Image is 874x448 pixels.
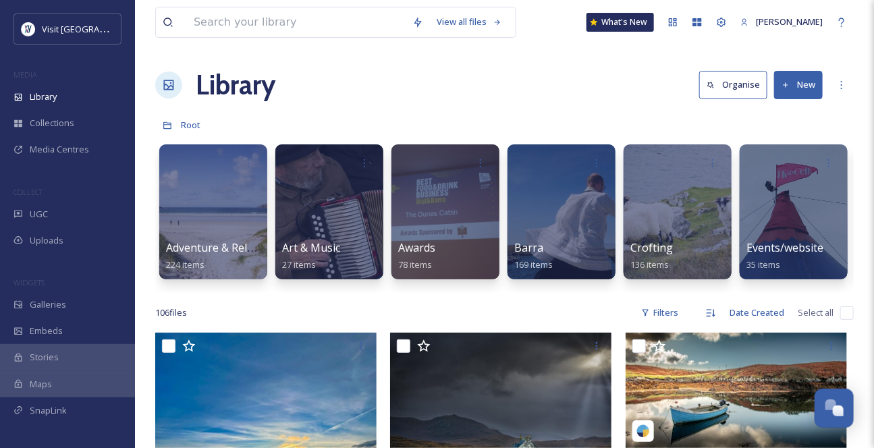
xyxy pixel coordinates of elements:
[430,9,509,35] a: View all files
[30,298,66,311] span: Galleries
[42,22,146,35] span: Visit [GEOGRAPHIC_DATA]
[586,13,654,32] a: What's New
[630,240,673,255] span: Crofting
[746,240,823,255] span: Events/website
[166,258,204,271] span: 224 items
[630,258,669,271] span: 136 items
[30,143,89,156] span: Media Centres
[13,277,45,287] span: WIDGETS
[30,208,48,221] span: UGC
[398,240,435,255] span: Awards
[699,71,774,99] a: Organise
[514,240,543,255] span: Barra
[30,117,74,130] span: Collections
[636,424,650,438] img: snapsea-logo.png
[166,242,285,271] a: Adventure & Relaxation224 items
[30,234,63,247] span: Uploads
[181,119,200,131] span: Root
[196,65,275,105] a: Library
[30,90,57,103] span: Library
[723,300,791,326] div: Date Created
[514,242,553,271] a: Barra169 items
[13,69,37,80] span: MEDIA
[187,7,406,37] input: Search your library
[746,258,780,271] span: 35 items
[282,258,316,271] span: 27 items
[398,258,432,271] span: 78 items
[514,258,553,271] span: 169 items
[734,9,829,35] a: [PERSON_NAME]
[30,404,67,417] span: SnapLink
[30,351,59,364] span: Stories
[181,117,200,133] a: Root
[634,300,685,326] div: Filters
[13,187,43,197] span: COLLECT
[630,242,673,271] a: Crofting136 items
[398,242,435,271] a: Awards78 items
[746,242,823,271] a: Events/website35 items
[774,71,823,99] button: New
[815,389,854,428] button: Open Chat
[30,325,63,337] span: Embeds
[155,306,187,319] span: 106 file s
[756,16,823,28] span: [PERSON_NAME]
[626,333,847,448] img: michael_dutson_landscape_photo-4814279.jpg
[282,240,340,255] span: Art & Music
[282,242,340,271] a: Art & Music27 items
[166,240,285,255] span: Adventure & Relaxation
[22,22,35,36] img: Untitled%20design%20%2897%29.png
[699,71,767,99] button: Organise
[798,306,834,319] span: Select all
[30,378,52,391] span: Maps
